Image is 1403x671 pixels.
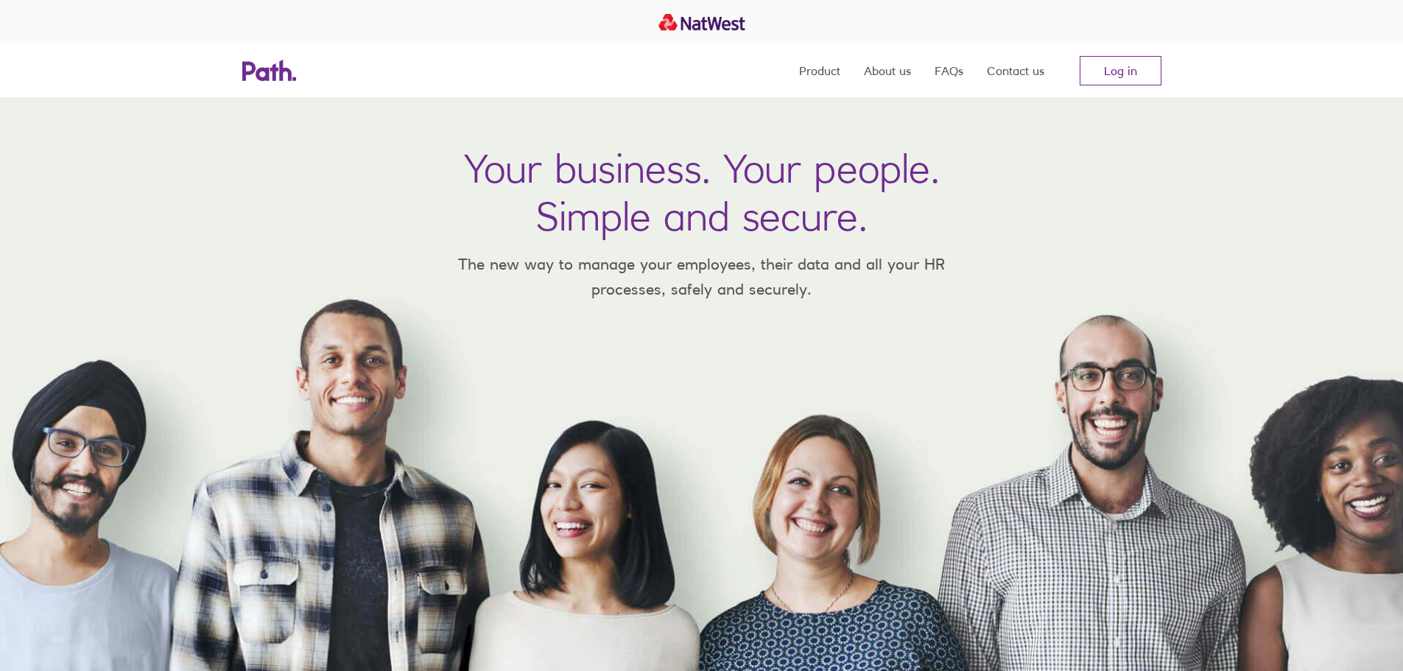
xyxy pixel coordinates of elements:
a: About us [864,44,911,97]
a: Log in [1080,56,1161,85]
p: The new way to manage your employees, their data and all your HR processes, safely and securely. [437,252,967,301]
a: FAQs [935,44,963,97]
a: Product [799,44,840,97]
h1: Your business. Your people. Simple and secure. [464,144,940,240]
a: Contact us [987,44,1044,97]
